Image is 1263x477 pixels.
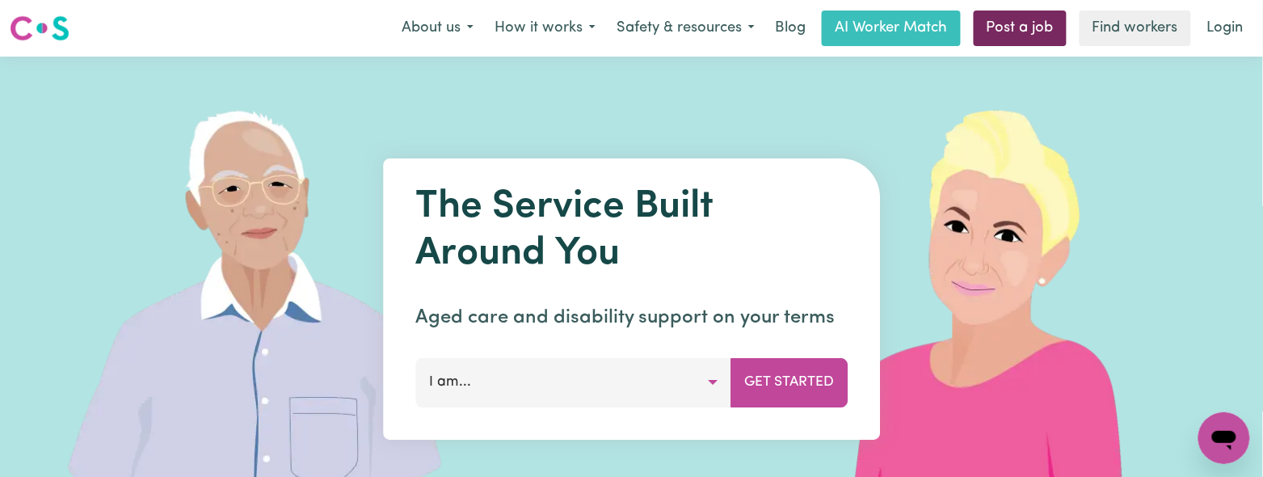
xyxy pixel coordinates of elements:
[1198,11,1253,46] a: Login
[10,14,69,43] img: Careseekers logo
[415,303,848,332] p: Aged care and disability support on your terms
[822,11,961,46] a: AI Worker Match
[606,11,765,45] button: Safety & resources
[1198,412,1250,464] iframe: Button to launch messaging window
[415,358,731,407] button: I am...
[1080,11,1191,46] a: Find workers
[391,11,484,45] button: About us
[415,184,848,277] h1: The Service Built Around You
[765,11,815,46] a: Blog
[10,10,69,47] a: Careseekers logo
[974,11,1067,46] a: Post a job
[484,11,606,45] button: How it works
[730,358,848,407] button: Get Started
